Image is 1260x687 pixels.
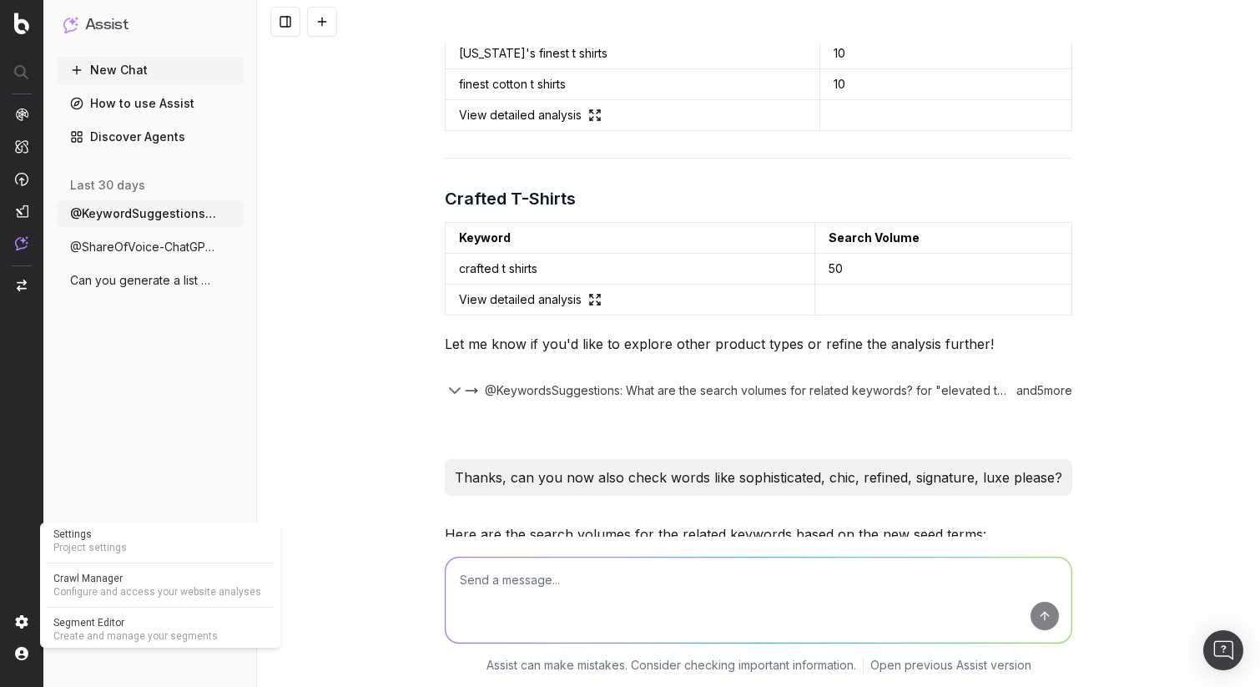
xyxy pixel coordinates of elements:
[445,185,1072,212] h3: Crafted T-Shirts
[455,466,1062,489] p: Thanks, can you now also check words like sophisticated, chic, refined, signature, luxe please?
[445,332,1072,356] p: Let me know if you'd like to explore other product types or refine the analysis further!
[446,38,820,69] td: [US_STATE]'s finest t shirts
[47,614,274,644] a: Segment EditorCreate and manage your segments
[1009,382,1072,399] div: and 5 more
[15,108,28,121] img: Analytics
[819,38,1071,69] td: 10
[53,528,267,541] span: Settings
[459,107,602,124] a: View detailed analysis
[17,280,27,291] img: Switch project
[57,267,244,294] button: Can you generate a list of the top perfo
[814,254,1071,285] td: 50
[63,13,237,37] button: Assist
[57,200,244,227] button: @KeywordSuggestionsGoogleAdsPlanner Can
[53,572,267,585] span: Crawl Manager
[486,657,856,674] p: Assist can make mistakes. Consider checking important information.
[57,90,244,117] a: How to use Assist
[465,382,1009,399] button: @KeywordsSuggestions: What are the search volumes for related keywords? for "elevated t-shirts" f...
[57,57,244,83] button: New Chat
[15,139,28,154] img: Intelligence
[15,172,28,186] img: Activation
[15,236,28,250] img: Assist
[446,69,820,100] td: finest cotton t shirts
[15,615,28,629] img: Setting
[63,17,78,33] img: Assist
[14,13,29,34] img: Botify logo
[15,205,28,218] img: Studio
[445,523,1072,546] p: Here are the search volumes for the related keywords based on the new seed terms:
[1203,630,1243,670] div: Open Intercom Messenger
[57,234,244,260] button: @ShareOfVoice-ChatGPT How do we compete
[47,526,274,556] a: SettingsProject settings
[819,69,1071,100] td: 10
[70,272,217,289] span: Can you generate a list of the top perfo
[15,647,28,660] img: My account
[53,629,267,643] span: Create and manage your segments
[70,177,145,194] span: last 30 days
[57,124,244,150] a: Discover Agents
[70,239,217,255] span: @ShareOfVoice-ChatGPT How do we compete
[70,205,217,222] span: @KeywordSuggestionsGoogleAdsPlanner Can
[459,291,602,308] a: View detailed analysis
[446,254,815,285] td: crafted t shirts
[53,616,267,629] span: Segment Editor
[446,223,815,254] td: Keyword
[814,223,1071,254] td: Search Volume
[485,382,1009,399] span: @KeywordsSuggestions: What are the search volumes for related keywords? for "elevated t-shirts" f...
[53,541,267,554] span: Project settings
[870,657,1031,674] a: Open previous Assist version
[53,585,267,599] span: Configure and access your website analyses
[85,13,129,37] h1: Assist
[47,570,274,600] a: Crawl ManagerConfigure and access your website analyses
